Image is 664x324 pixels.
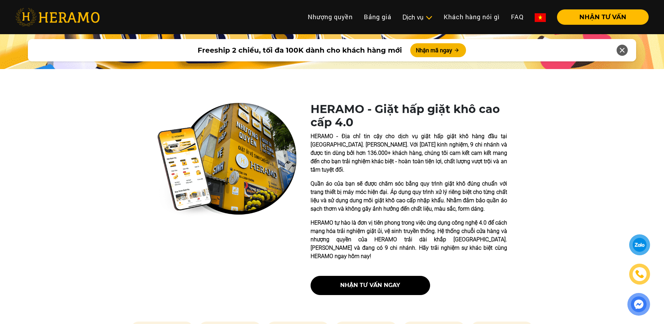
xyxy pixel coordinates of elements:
p: HERAMO tự hào là đơn vị tiên phong trong việc ứng dụng công nghệ 4.0 để cách mạng hóa trải nghiệm... [311,219,507,261]
div: Dịch vụ [403,13,433,22]
a: NHẬN TƯ VẤN [551,14,649,20]
button: NHẬN TƯ VẤN [557,9,649,25]
a: FAQ [505,9,529,24]
img: heramo-logo.png [15,8,100,26]
span: Freeship 2 chiều, tối đa 100K dành cho khách hàng mới [198,45,402,55]
a: phone-icon [630,265,649,284]
p: Quần áo của bạn sẽ được chăm sóc bằng quy trình giặt khô đúng chuẩn với trang thiết bị máy móc hi... [311,180,507,213]
button: Nhận mã ngay [410,43,466,57]
h1: HERAMO - Giặt hấp giặt khô cao cấp 4.0 [311,103,507,129]
a: Khách hàng nói gì [438,9,505,24]
a: Nhượng quyền [302,9,358,24]
button: nhận tư vấn ngay [311,276,430,295]
a: Bảng giá [358,9,397,24]
img: heramo-quality-banner [157,103,297,217]
img: vn-flag.png [535,13,546,22]
p: HERAMO - Địa chỉ tin cậy cho dịch vụ giặt hấp giặt khô hàng đầu tại [GEOGRAPHIC_DATA]. [PERSON_NA... [311,132,507,174]
img: phone-icon [636,270,644,278]
img: subToggleIcon [425,14,433,21]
